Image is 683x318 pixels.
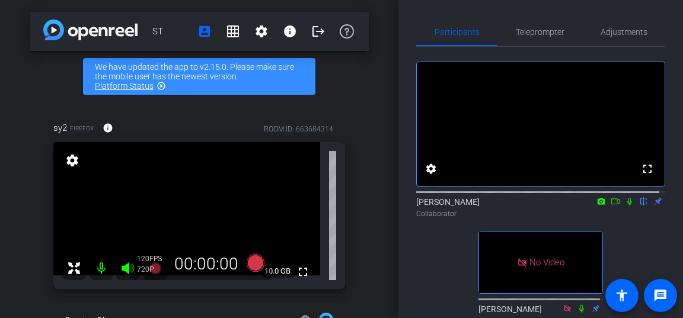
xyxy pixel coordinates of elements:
[83,58,315,95] div: We have updated the app to v2.15.0. Please make sure the mobile user has the newest version.
[653,288,668,303] mat-icon: message
[260,264,295,278] span: 10.0 GB
[516,28,564,36] span: Teleprompter
[43,20,138,40] img: app-logo
[197,24,212,38] mat-icon: account_box
[416,208,665,219] div: Collaborator
[601,28,647,36] span: Adjustments
[640,162,655,176] mat-icon: fullscreen
[157,81,166,91] mat-icon: highlight_off
[137,265,167,274] div: 720P
[424,162,438,176] mat-icon: settings
[435,28,480,36] span: Participants
[103,123,113,133] mat-icon: info
[311,24,325,38] mat-icon: logout
[416,196,665,219] div: [PERSON_NAME]
[149,255,162,263] span: FPS
[152,20,190,43] span: ST
[254,24,269,38] mat-icon: settings
[283,24,297,38] mat-icon: info
[70,124,94,133] span: Firefox
[615,288,629,303] mat-icon: accessibility
[64,153,81,168] mat-icon: settings
[53,121,67,134] span: sy2
[226,24,240,38] mat-icon: grid_on
[264,124,333,134] div: ROOM ID: 663684314
[529,257,564,268] span: No Video
[296,265,310,279] mat-icon: fullscreen
[95,81,154,91] a: Platform Status
[167,254,246,274] div: 00:00:00
[137,254,167,264] div: 120
[637,195,651,206] mat-icon: flip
